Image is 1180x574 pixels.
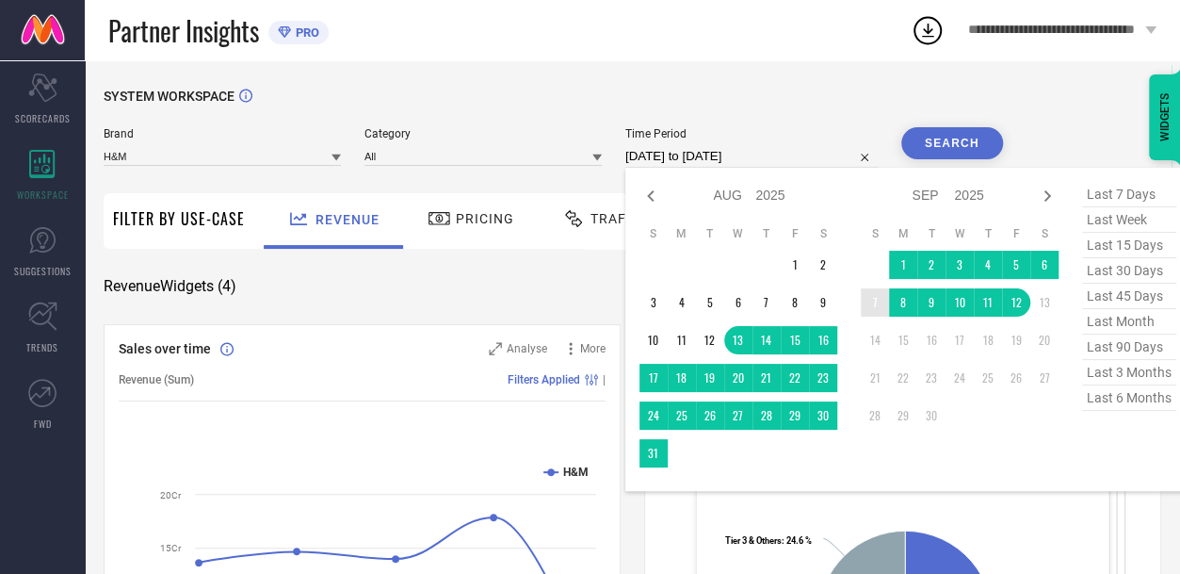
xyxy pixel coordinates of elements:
span: last week [1082,207,1176,233]
span: Revenue Widgets ( 4 ) [104,277,236,296]
td: Tue Sep 09 2025 [917,288,946,317]
span: last 30 days [1082,258,1176,284]
text: 20Cr [160,490,182,500]
td: Sat Sep 06 2025 [1030,251,1059,279]
th: Tuesday [917,226,946,241]
span: last 45 days [1082,284,1176,309]
span: Revenue [315,212,380,227]
th: Sunday [639,226,668,241]
td: Thu Sep 04 2025 [974,251,1002,279]
td: Mon Sep 29 2025 [889,402,917,430]
td: Sun Sep 21 2025 [861,364,889,392]
svg: Zoom [489,342,502,355]
td: Wed Aug 06 2025 [724,288,752,317]
td: Wed Aug 20 2025 [724,364,752,392]
div: Open download list [911,13,945,47]
span: Filters Applied [508,373,580,386]
td: Thu Sep 18 2025 [974,326,1002,354]
td: Tue Sep 16 2025 [917,326,946,354]
span: SUGGESTIONS [14,264,72,278]
span: Sales over time [119,341,211,356]
td: Sun Aug 17 2025 [639,364,668,392]
td: Mon Sep 15 2025 [889,326,917,354]
th: Thursday [974,226,1002,241]
td: Sat Sep 13 2025 [1030,288,1059,317]
th: Monday [889,226,917,241]
td: Sat Aug 23 2025 [809,364,837,392]
td: Sun Aug 31 2025 [639,439,668,467]
td: Sat Sep 27 2025 [1030,364,1059,392]
td: Tue Sep 23 2025 [917,364,946,392]
th: Tuesday [696,226,724,241]
td: Mon Sep 01 2025 [889,251,917,279]
span: last 7 days [1082,182,1176,207]
div: Previous month [639,185,662,207]
span: last 3 months [1082,360,1176,385]
span: SCORECARDS [15,111,71,125]
text: 15Cr [160,543,182,553]
td: Sun Sep 28 2025 [861,402,889,430]
span: Traffic [590,211,649,226]
td: Thu Sep 25 2025 [974,364,1002,392]
td: Sat Aug 30 2025 [809,402,837,430]
td: Tue Aug 05 2025 [696,288,724,317]
th: Saturday [809,226,837,241]
span: TRENDS [26,340,58,354]
td: Fri Aug 22 2025 [781,364,809,392]
span: Revenue (Sum) [119,373,194,386]
button: Search [901,127,1003,159]
th: Sunday [861,226,889,241]
th: Wednesday [724,226,752,241]
td: Wed Sep 17 2025 [946,326,974,354]
span: Filter By Use-Case [113,207,245,230]
th: Wednesday [946,226,974,241]
td: Wed Sep 10 2025 [946,288,974,317]
span: SYSTEM WORKSPACE [104,89,234,104]
td: Mon Aug 11 2025 [668,326,696,354]
input: Select time period [625,145,878,168]
span: Pricing [456,211,514,226]
td: Thu Aug 28 2025 [752,402,781,430]
td: Fri Aug 15 2025 [781,326,809,354]
span: last month [1082,309,1176,335]
text: : 24.6 % [724,534,811,545]
td: Wed Sep 24 2025 [946,364,974,392]
th: Thursday [752,226,781,241]
td: Sat Aug 02 2025 [809,251,837,279]
span: More [580,342,606,355]
span: PRO [291,25,319,40]
th: Saturday [1030,226,1059,241]
th: Monday [668,226,696,241]
td: Wed Sep 03 2025 [946,251,974,279]
span: last 90 days [1082,335,1176,360]
td: Thu Aug 14 2025 [752,326,781,354]
td: Wed Aug 13 2025 [724,326,752,354]
td: Sat Aug 16 2025 [809,326,837,354]
td: Sun Aug 10 2025 [639,326,668,354]
span: Brand [104,127,341,140]
td: Thu Aug 07 2025 [752,288,781,317]
td: Thu Aug 21 2025 [752,364,781,392]
td: Sat Sep 20 2025 [1030,326,1059,354]
span: Category [364,127,602,140]
td: Mon Sep 22 2025 [889,364,917,392]
td: Sun Sep 07 2025 [861,288,889,317]
td: Fri Sep 12 2025 [1002,288,1030,317]
td: Tue Aug 26 2025 [696,402,724,430]
th: Friday [1002,226,1030,241]
td: Fri Aug 01 2025 [781,251,809,279]
td: Fri Sep 05 2025 [1002,251,1030,279]
span: WORKSPACE [17,188,69,202]
td: Fri Aug 08 2025 [781,288,809,317]
td: Tue Sep 02 2025 [917,251,946,279]
span: FWD [34,417,52,431]
td: Mon Sep 08 2025 [889,288,917,317]
td: Mon Aug 18 2025 [668,364,696,392]
text: H&M [563,466,589,479]
span: | [603,373,606,386]
td: Tue Aug 19 2025 [696,364,724,392]
td: Wed Aug 27 2025 [724,402,752,430]
td: Fri Aug 29 2025 [781,402,809,430]
div: Next month [1036,185,1059,207]
td: Sun Aug 24 2025 [639,402,668,430]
